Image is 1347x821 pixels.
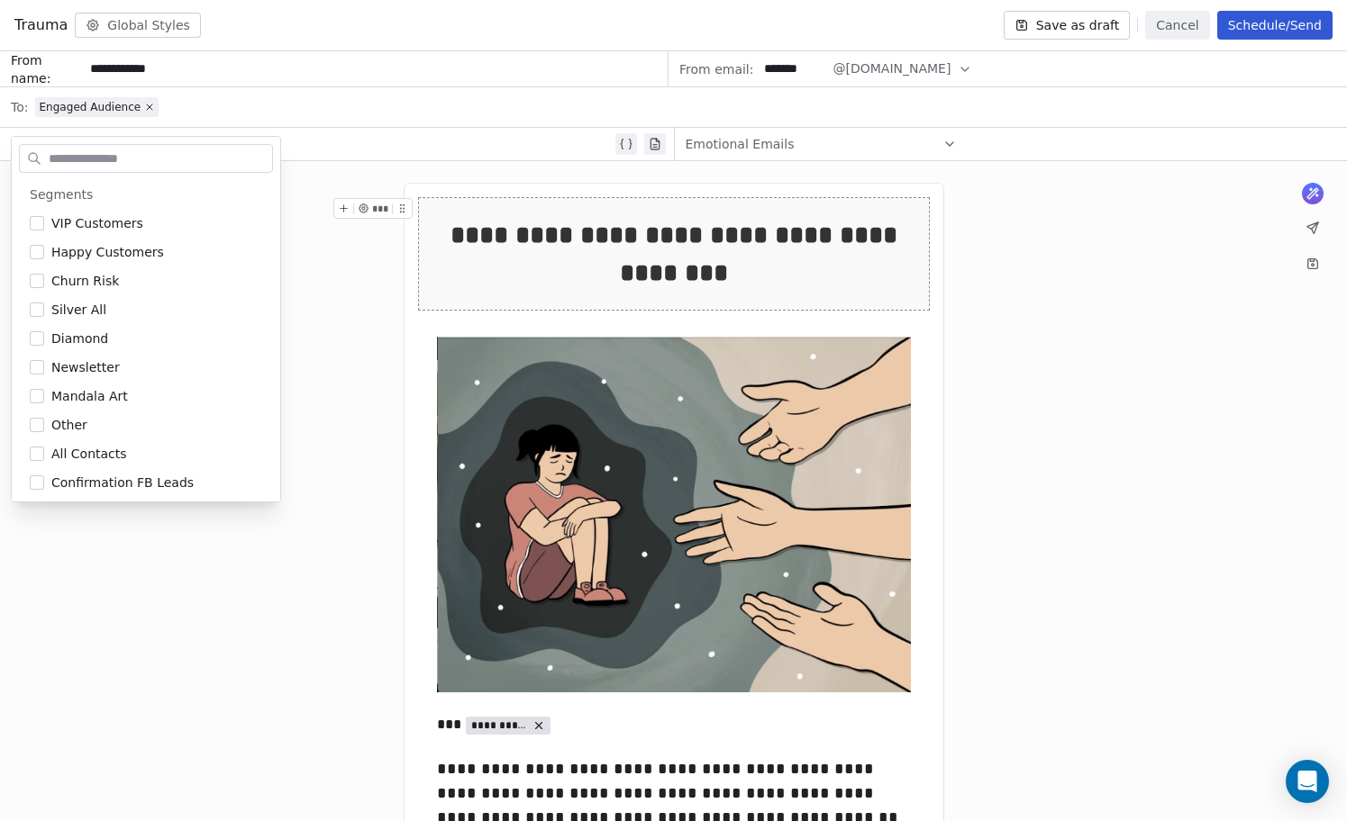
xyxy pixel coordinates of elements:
span: Churn Risk [51,272,119,290]
span: Mandala Art [51,387,128,405]
span: Engaged Audience [39,100,141,114]
span: Subject: [11,135,62,158]
span: @[DOMAIN_NAME] [833,59,951,78]
span: To: [11,98,28,116]
span: Other [51,416,87,434]
button: Global Styles [75,13,201,38]
span: VIP Customers [51,214,143,232]
span: From name: [11,51,83,87]
div: Suggestions [19,180,273,814]
span: Silver All [51,301,106,319]
span: Trauma [14,14,68,36]
span: All Contacts [51,445,127,463]
button: Cancel [1145,11,1209,40]
span: Newsletter [51,358,120,376]
button: Schedule/Send [1217,11,1333,40]
span: Segments [30,185,93,203]
span: Diamond [51,329,108,347]
span: Happy Customers [51,243,164,261]
button: Save as draft [1004,11,1131,40]
span: From email: [679,60,753,78]
span: Emotional Emails [686,135,795,153]
span: Confirmation FB Leads [51,474,194,492]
